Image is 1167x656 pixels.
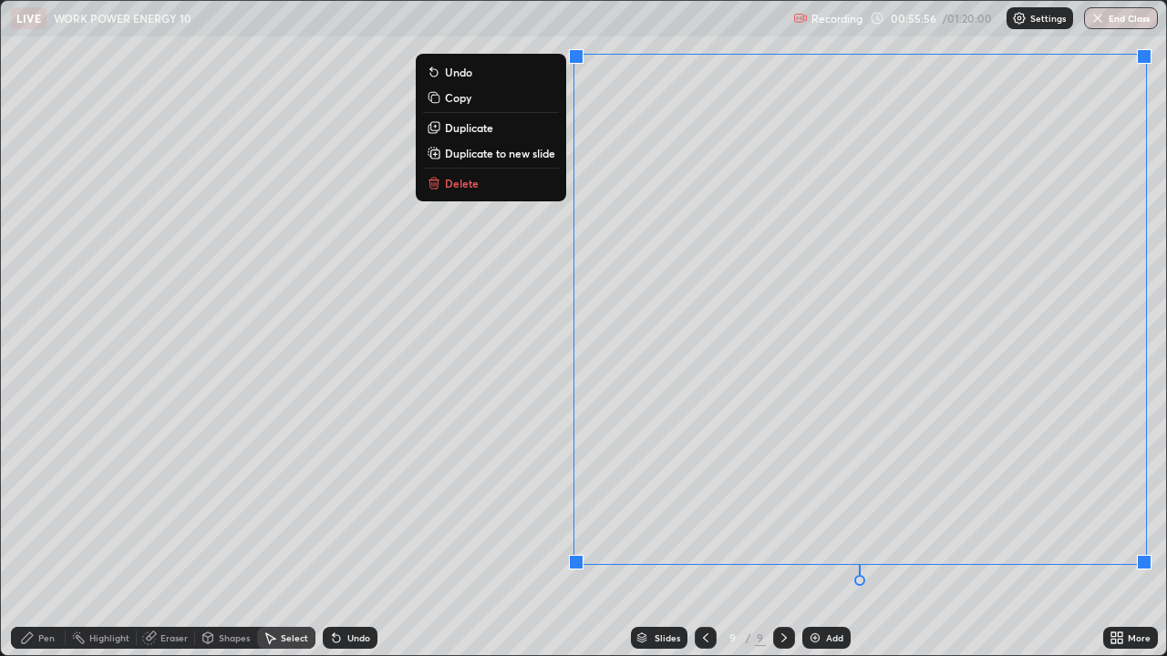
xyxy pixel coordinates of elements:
div: Add [826,633,843,642]
button: Duplicate to new slide [423,142,559,164]
p: Delete [445,176,479,190]
p: LIVE [16,11,41,26]
button: End Class [1084,7,1158,29]
div: 9 [755,630,766,646]
img: end-class-cross [1090,11,1105,26]
img: recording.375f2c34.svg [793,11,808,26]
img: class-settings-icons [1012,11,1027,26]
div: Eraser [160,633,188,642]
button: Duplicate [423,117,559,138]
div: Select [281,633,308,642]
p: Undo [445,65,472,79]
img: add-slide-button [808,630,822,645]
p: Copy [445,90,471,105]
p: Duplicate to new slide [445,146,555,160]
div: More [1128,633,1151,642]
p: Recording [811,12,862,26]
p: Duplicate [445,120,493,135]
div: / [746,632,751,643]
div: Shapes [219,633,250,642]
button: Delete [423,172,559,194]
div: Pen [38,633,55,642]
p: Settings [1030,14,1066,23]
button: Undo [423,61,559,83]
div: 9 [724,632,742,643]
button: Copy [423,87,559,108]
div: Undo [347,633,370,642]
div: Slides [655,633,680,642]
div: Highlight [89,633,129,642]
p: WORK POWER ENERGY 10 [54,11,191,26]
